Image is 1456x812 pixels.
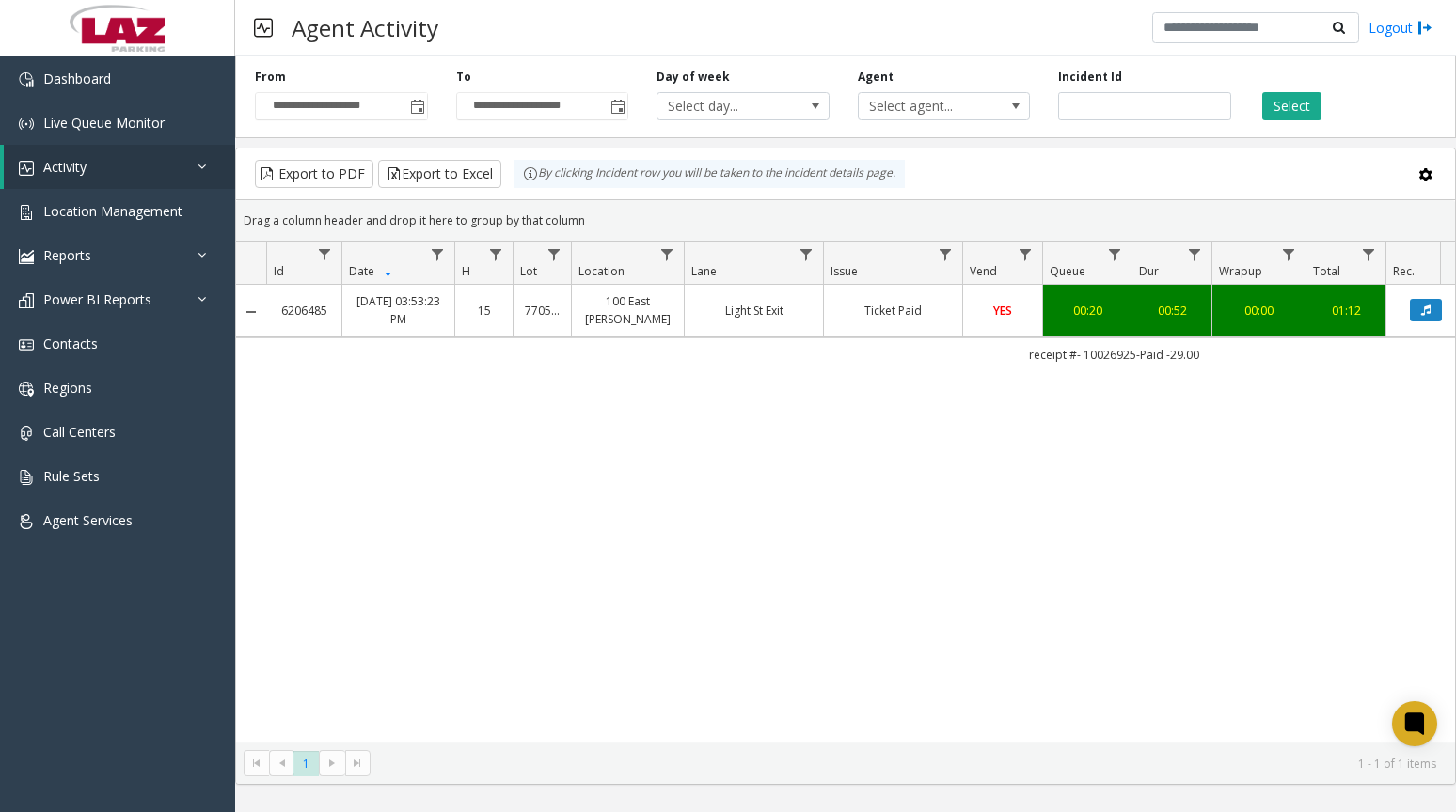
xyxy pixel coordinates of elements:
a: Dur Filter Menu [1182,242,1208,267]
span: Agent Services [43,511,133,529]
img: 'icon' [19,337,34,352]
span: Dashboard [43,70,111,87]
h3: Agent Activity [282,5,448,51]
a: Lane Filter Menu [794,242,819,267]
kendo-pager-info: 1 - 1 of 1 items [382,756,1436,772]
a: [DATE] 03:53:23 PM [354,292,443,328]
span: Rule Sets [43,467,100,485]
span: H [462,263,470,279]
span: Total [1313,263,1340,279]
div: By clicking Incident row you will be taken to the incident details page. [514,160,905,188]
span: Lane [691,263,717,279]
button: Export to PDF [255,160,373,188]
a: 15 [467,302,501,320]
a: Activity [4,145,235,189]
a: Light St Exit [696,302,812,320]
span: Wrapup [1219,263,1262,279]
img: logout [1417,18,1432,38]
a: Total Filter Menu [1356,242,1382,267]
span: Lot [520,263,537,279]
a: 00:00 [1224,302,1294,320]
img: 'icon' [19,382,34,397]
a: 01:12 [1318,302,1374,320]
span: Vend [970,263,997,279]
a: 00:20 [1054,302,1120,320]
span: Toggle popup [406,93,427,119]
a: Lot Filter Menu [542,242,567,267]
img: 'icon' [19,514,34,529]
a: 00:52 [1144,302,1200,320]
a: 770502 [525,302,560,320]
span: Toggle popup [607,93,627,119]
span: Id [274,263,284,279]
span: YES [993,303,1012,319]
img: 'icon' [19,205,34,220]
div: Drag a column header and drop it here to group by that column [236,204,1455,237]
a: Vend Filter Menu [1013,242,1038,267]
span: Live Queue Monitor [43,114,165,132]
span: Sortable [381,264,396,279]
a: Location Filter Menu [655,242,680,267]
label: Incident Id [1058,69,1122,86]
span: Select day... [657,93,794,119]
button: Export to Excel [378,160,501,188]
img: 'icon' [19,470,34,485]
label: Agent [858,69,894,86]
span: Dur [1139,263,1159,279]
img: pageIcon [254,5,273,51]
a: Id Filter Menu [312,242,338,267]
img: 'icon' [19,426,34,441]
span: Power BI Reports [43,290,151,308]
a: Issue Filter Menu [933,242,958,267]
a: 6206485 [277,302,330,320]
span: Call Centers [43,423,116,441]
a: 100 East [PERSON_NAME] [583,292,673,328]
span: Date [349,263,374,279]
a: Date Filter Menu [425,242,451,267]
a: Logout [1369,18,1432,38]
span: Select agent... [859,93,995,119]
span: Page 1 [293,751,319,776]
img: 'icon' [19,117,34,132]
img: 'icon' [19,72,34,87]
a: H Filter Menu [483,242,509,267]
label: Day of week [657,69,730,86]
span: Reports [43,246,91,264]
button: Select [1262,92,1321,120]
span: Contacts [43,335,98,352]
span: Queue [1050,263,1085,279]
a: Wrapup Filter Menu [1276,242,1302,267]
a: Collapse Details [236,304,266,320]
label: To [456,69,471,86]
img: 'icon' [19,293,34,308]
div: Data table [236,242,1455,742]
span: Activity [43,158,87,176]
span: Location [578,263,625,279]
a: Ticket Paid [835,302,951,320]
label: From [255,69,286,86]
span: Regions [43,379,92,397]
span: Rec. [1393,263,1415,279]
span: Issue [831,263,858,279]
img: 'icon' [19,161,34,176]
a: YES [974,302,1031,320]
img: infoIcon.svg [523,166,538,181]
img: 'icon' [19,249,34,264]
a: Queue Filter Menu [1102,242,1128,267]
span: Location Management [43,202,182,220]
